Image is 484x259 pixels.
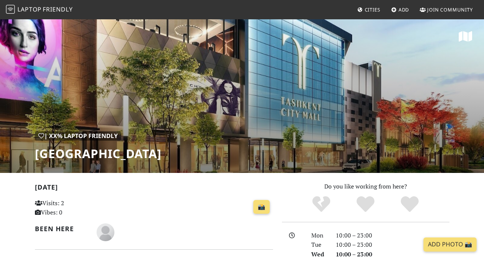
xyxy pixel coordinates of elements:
[253,200,270,214] a: 📸
[97,227,114,236] span: qobiljon Xayrullayev
[417,3,476,16] a: Join Community
[35,183,273,194] h2: [DATE]
[43,5,72,13] span: Friendly
[307,240,331,250] div: Tue
[399,6,409,13] span: Add
[388,3,412,16] a: Add
[365,6,380,13] span: Cities
[97,223,114,241] img: blank-535327c66bd565773addf3077783bbfce4b00ec00e9fd257753287c682c7fa38.png
[299,195,344,214] div: No
[427,6,473,13] span: Join Community
[344,195,388,214] div: Yes
[35,147,162,161] h1: [GEOGRAPHIC_DATA]
[6,5,15,14] img: LaptopFriendly
[423,237,477,252] a: Add Photo 📸
[35,131,121,141] div: | XX% Laptop Friendly
[282,182,449,191] p: Do you like working from here?
[331,240,454,250] div: 10:00 – 23:00
[35,199,108,217] p: Visits: 2 Vibes: 0
[331,231,454,240] div: 10:00 – 23:00
[307,231,331,240] div: Mon
[354,3,383,16] a: Cities
[35,225,88,233] h2: Been here
[17,5,42,13] span: Laptop
[6,3,73,16] a: LaptopFriendly LaptopFriendly
[387,195,432,214] div: Definitely!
